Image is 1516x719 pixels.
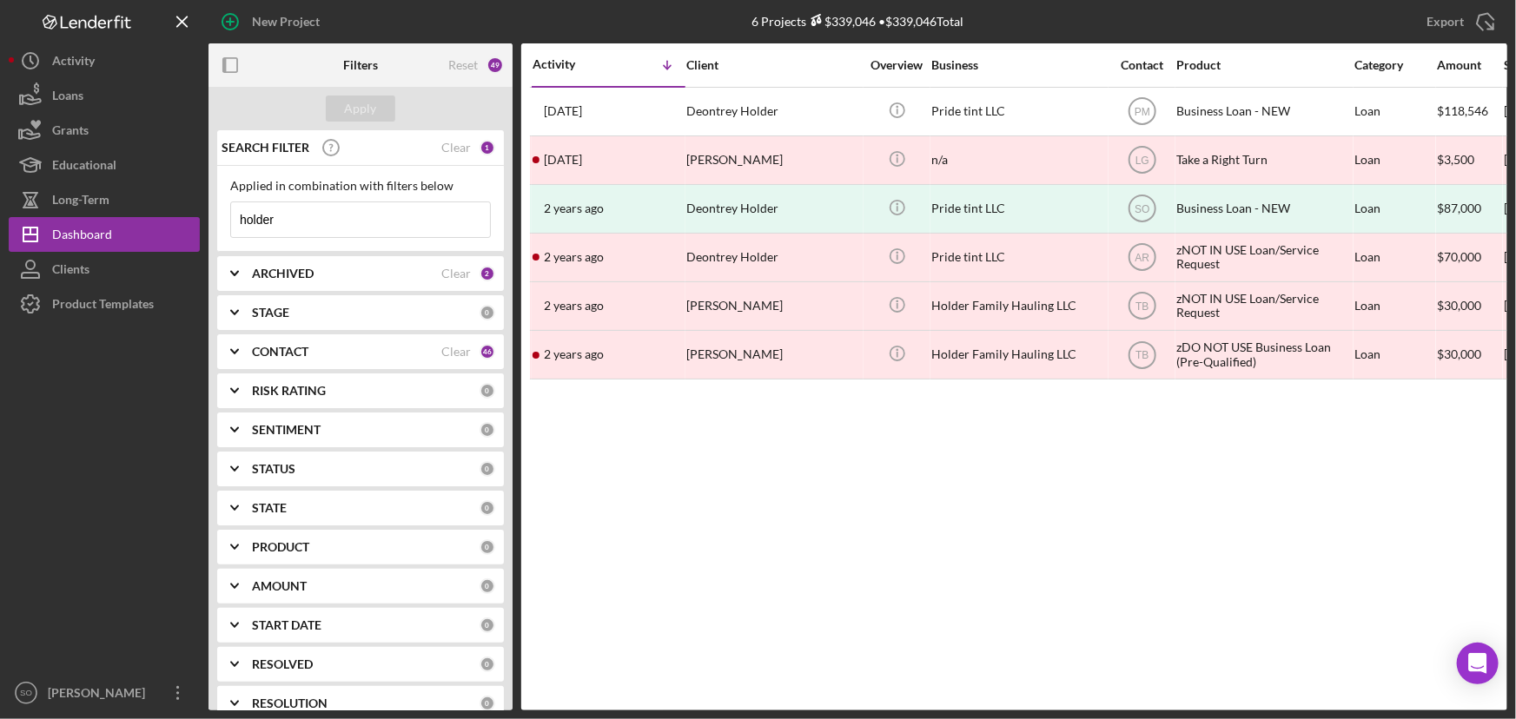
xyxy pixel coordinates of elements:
div: 1 [480,140,495,155]
div: 0 [480,656,495,672]
div: n/a [931,137,1105,183]
div: 0 [480,578,495,594]
button: Export [1409,4,1507,39]
div: Deontrey Holder [686,234,860,280]
b: PRODUCT [252,540,309,554]
div: 49 [487,56,504,74]
div: $70,000 [1437,234,1502,280]
text: LG [1135,155,1149,167]
div: [PERSON_NAME] [686,137,860,183]
div: Export [1427,4,1464,39]
div: 6 Projects • $339,046 Total [751,14,963,29]
div: Activity [533,57,609,71]
div: Deontrey Holder [686,186,860,232]
div: Educational [52,148,116,187]
b: CONTACT [252,345,308,359]
div: $30,000 [1437,332,1502,378]
div: $30,000 [1437,283,1502,329]
div: $87,000 [1437,186,1502,232]
div: Holder Family Hauling LLC [931,332,1105,378]
text: TB [1135,300,1149,313]
div: Long-Term [52,182,109,221]
div: Take a Right Turn [1176,137,1350,183]
time: 2023-05-31 20:10 [544,347,604,361]
div: Deontrey Holder [686,89,860,135]
a: Grants [9,113,200,148]
b: RESOLUTION [252,696,328,710]
div: zNOT IN USE Loan/Service Request [1176,234,1350,280]
div: [PERSON_NAME] [43,676,156,715]
div: Open Intercom Messenger [1457,643,1499,684]
div: Loan [1354,283,1435,329]
div: 0 [480,539,495,555]
button: SO[PERSON_NAME] [9,676,200,710]
div: Clear [441,267,471,280]
div: New Project [252,4,320,39]
div: [PERSON_NAME] [686,332,860,378]
div: Product [1176,58,1350,72]
div: Overview [864,58,930,72]
div: 0 [480,305,495,320]
time: 2025-09-09 18:43 [544,104,582,118]
text: SO [20,689,32,698]
a: Dashboard [9,217,200,252]
b: Filters [343,58,378,72]
div: Pride tint LLC [931,234,1105,280]
div: Clear [441,345,471,359]
button: Educational [9,148,200,182]
span: $118,546 [1437,103,1488,118]
div: Client [686,58,860,72]
b: SENTIMENT [252,423,321,437]
div: Pride tint LLC [931,186,1105,232]
div: 0 [480,617,495,633]
button: Loans [9,78,200,113]
div: Contact [1109,58,1175,72]
div: 0 [480,461,495,477]
div: Dashboard [52,217,112,256]
text: AR [1135,252,1149,264]
div: Business Loan - NEW [1176,89,1350,135]
div: 0 [480,383,495,399]
div: Clients [52,252,89,291]
div: Business Loan - NEW [1176,186,1350,232]
div: Holder Family Hauling LLC [931,283,1105,329]
text: SO [1135,203,1149,215]
time: 2024-02-28 21:44 [544,201,604,215]
div: 2 [480,266,495,281]
b: SEARCH FILTER [222,141,309,155]
b: RISK RATING [252,384,326,398]
b: STATUS [252,462,295,476]
b: STATE [252,501,287,515]
time: 2023-06-02 16:03 [544,299,604,313]
button: New Project [209,4,337,39]
b: RESOLVED [252,657,313,671]
div: Product Templates [52,287,154,326]
div: zDO NOT USE Business Loan (Pre-Qualified) [1176,332,1350,378]
div: Loan [1354,332,1435,378]
text: PM [1135,106,1150,118]
div: Loan [1354,234,1435,280]
div: Apply [345,96,377,122]
text: TB [1135,349,1149,361]
div: Grants [52,113,89,152]
div: Clear [441,141,471,155]
div: Reset [448,58,478,72]
time: 2024-01-22 16:02 [544,250,604,264]
b: AMOUNT [252,579,307,593]
b: START DATE [252,618,321,632]
button: Activity [9,43,200,78]
button: Product Templates [9,287,200,321]
div: Loan [1354,137,1435,183]
div: [PERSON_NAME] [686,283,860,329]
button: Long-Term [9,182,200,217]
button: Clients [9,252,200,287]
div: $339,046 [806,14,876,29]
div: Loans [52,78,83,117]
div: 46 [480,344,495,359]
